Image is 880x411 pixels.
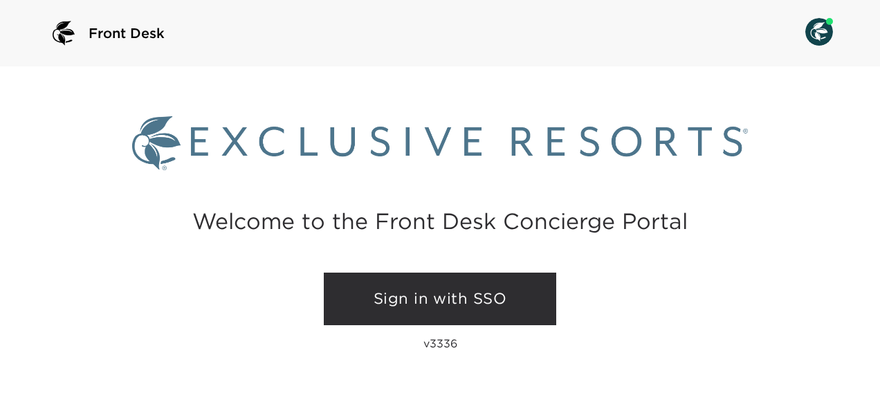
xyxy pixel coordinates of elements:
a: Sign in with SSO [324,273,556,325]
img: logo [47,17,80,50]
img: User [805,18,833,46]
h2: Welcome to the Front Desk Concierge Portal [192,210,688,232]
span: Front Desk [89,24,165,43]
p: v3336 [423,336,457,350]
img: Exclusive Resorts logo [132,116,748,170]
